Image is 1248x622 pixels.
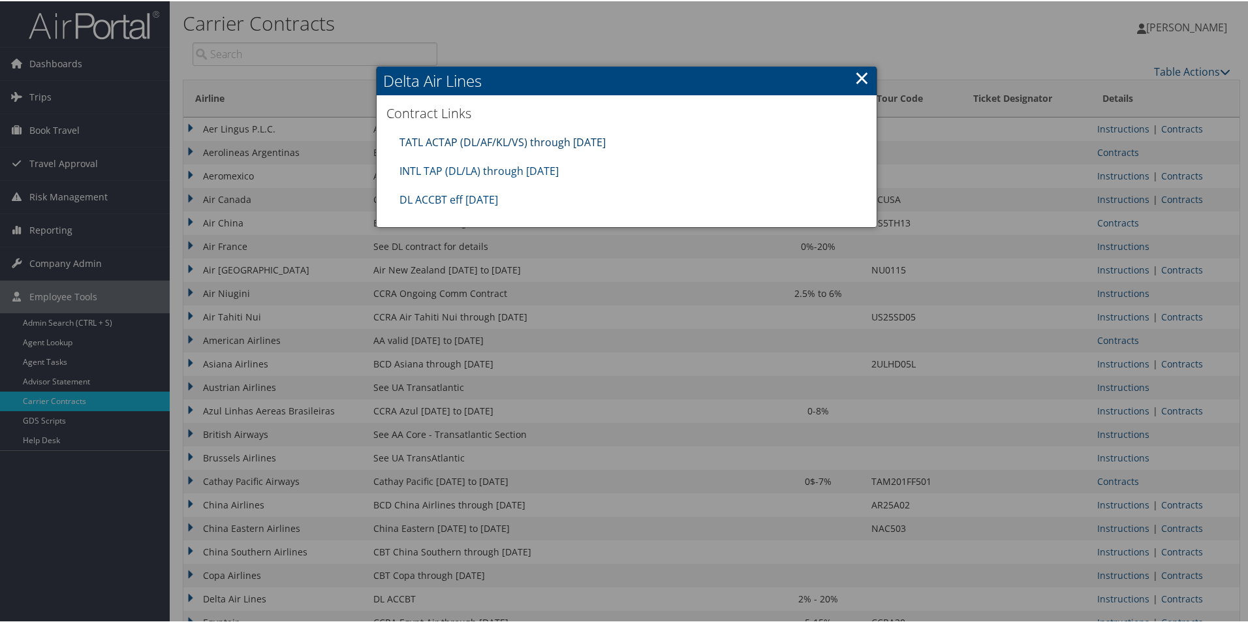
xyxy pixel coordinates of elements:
[386,103,867,121] h3: Contract Links
[854,63,869,89] a: ×
[377,65,877,94] h2: Delta Air Lines
[399,163,559,177] a: INTL TAP (DL/LA) through [DATE]
[399,134,606,148] a: TATL ACTAP (DL/AF/KL/VS) through [DATE]
[399,191,498,206] a: DL ACCBT eff [DATE]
